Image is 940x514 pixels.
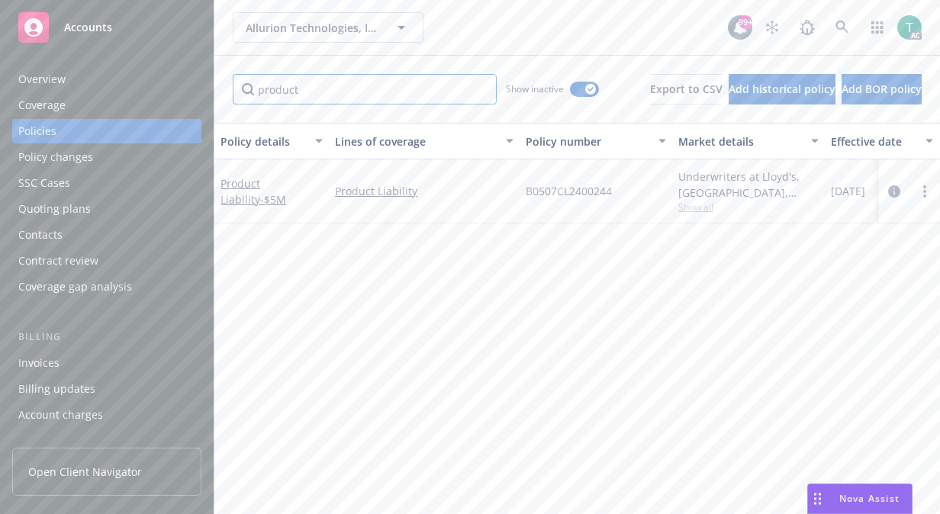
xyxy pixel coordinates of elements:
[678,133,802,149] div: Market details
[807,483,913,514] button: Nova Assist
[897,15,922,40] img: photo
[18,223,63,247] div: Contacts
[12,275,201,299] a: Coverage gap analysis
[260,192,286,207] span: - $5M
[827,12,858,43] a: Search
[12,67,201,92] a: Overview
[831,133,916,149] div: Effective date
[18,429,108,453] div: Installment plans
[808,484,827,513] div: Drag to move
[862,12,893,43] a: Switch app
[18,275,132,299] div: Coverage gap analysis
[678,201,819,214] span: Show all
[757,12,787,43] a: Stop snowing
[233,12,423,43] button: Allurion Technologies, Inc.
[221,176,286,207] a: Product Liability
[520,123,672,159] button: Policy number
[12,197,201,221] a: Quoting plans
[329,123,520,159] button: Lines of coverage
[12,351,201,375] a: Invoices
[12,403,201,427] a: Account charges
[916,182,934,201] a: more
[18,171,70,195] div: SSC Cases
[12,6,201,49] a: Accounts
[678,169,819,201] div: Underwriters at Lloyd's, [GEOGRAPHIC_DATA], [PERSON_NAME] of [GEOGRAPHIC_DATA], Clinical Trials I...
[12,429,201,453] a: Installment plans
[18,119,56,143] div: Policies
[12,171,201,195] a: SSC Cases
[12,93,201,117] a: Coverage
[18,145,93,169] div: Policy changes
[842,74,922,104] button: Add BOR policy
[12,119,201,143] a: Policies
[335,133,497,149] div: Lines of coverage
[335,183,513,199] a: Product Liability
[506,82,564,95] span: Show inactive
[792,12,822,43] a: Report a Bug
[12,329,201,345] div: Billing
[18,249,98,273] div: Contract review
[12,377,201,401] a: Billing updates
[839,492,900,505] span: Nova Assist
[831,183,865,199] span: [DATE]
[729,82,835,96] span: Add historical policy
[18,67,66,92] div: Overview
[18,197,91,221] div: Quoting plans
[233,74,497,104] input: Filter by keyword...
[246,20,378,36] span: Allurion Technologies, Inc.
[672,123,825,159] button: Market details
[18,351,60,375] div: Invoices
[526,133,649,149] div: Policy number
[12,249,201,273] a: Contract review
[729,74,835,104] button: Add historical policy
[650,82,723,96] span: Export to CSV
[12,223,201,247] a: Contacts
[28,464,142,480] span: Open Client Navigator
[885,182,903,201] a: circleInformation
[18,93,66,117] div: Coverage
[650,74,723,104] button: Export to CSV
[825,123,939,159] button: Effective date
[221,133,306,149] div: Policy details
[18,403,103,427] div: Account charges
[12,145,201,169] a: Policy changes
[18,377,95,401] div: Billing updates
[526,183,612,199] span: B0507CL2400244
[842,82,922,96] span: Add BOR policy
[739,15,752,29] div: 99+
[64,21,112,34] span: Accounts
[214,123,329,159] button: Policy details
